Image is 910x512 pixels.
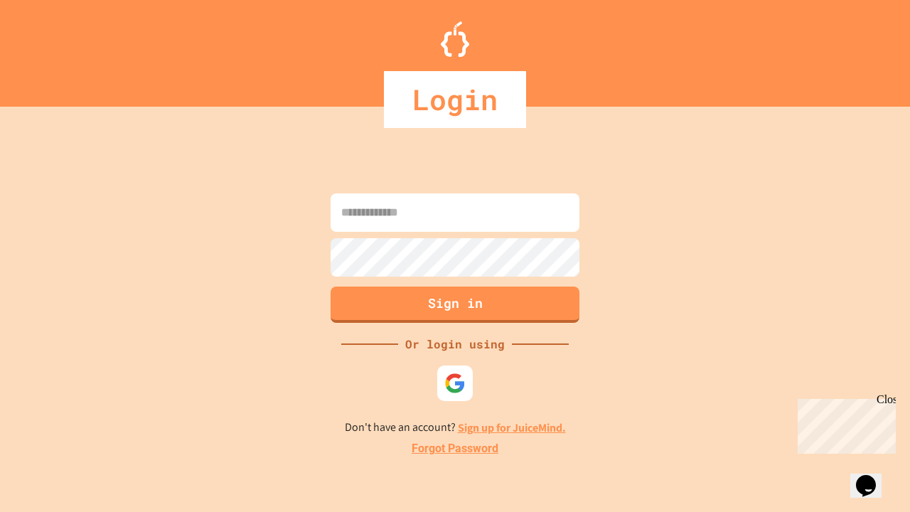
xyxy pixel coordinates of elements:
div: Chat with us now!Close [6,6,98,90]
div: Login [384,71,526,128]
div: Or login using [398,336,512,353]
button: Sign in [331,287,579,323]
img: Logo.svg [441,21,469,57]
iframe: chat widget [850,455,896,498]
img: google-icon.svg [444,373,466,394]
p: Don't have an account? [345,419,566,437]
iframe: chat widget [792,393,896,454]
a: Forgot Password [412,440,498,457]
a: Sign up for JuiceMind. [458,420,566,435]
